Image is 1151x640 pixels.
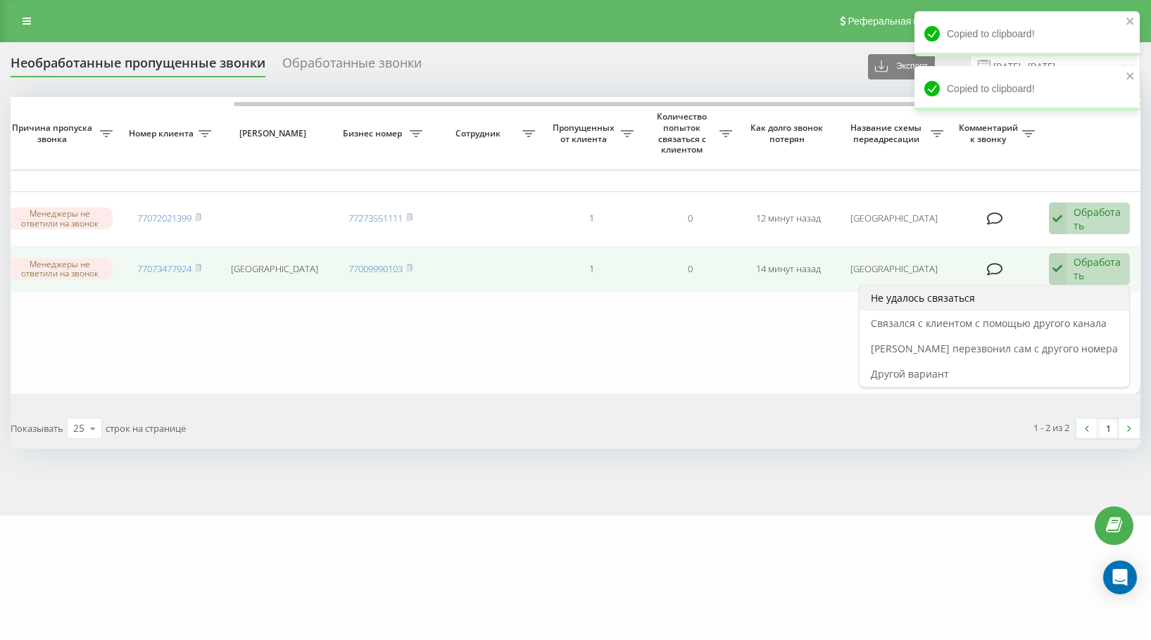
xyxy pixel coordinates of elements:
[549,122,621,144] span: Пропущенных от клиента
[1126,70,1136,84] button: close
[7,258,113,279] div: Менеджеры не ответили на звонок
[739,195,838,243] td: 12 минут назад
[282,56,422,77] div: Обработанные звонки
[871,291,975,305] span: Не удалось связаться
[845,122,931,144] span: Название схемы переадресации
[542,195,641,243] td: 1
[739,245,838,293] td: 14 минут назад
[871,342,1118,355] span: [PERSON_NAME] перезвонил сам с другого номера
[106,422,186,435] span: строк на странице
[137,262,191,275] a: 77073477924
[648,111,719,155] span: Количество попыток связаться с клиентом
[914,11,1140,56] div: Copied to clipboard!
[871,316,1107,330] span: Связался с клиентом с помощью другого канала
[7,207,113,229] div: Менеджеры не ответили на звонок
[1074,255,1122,282] div: Обработать
[641,195,739,243] td: 0
[348,262,403,275] a: 77009990103
[871,367,949,380] span: Другой вариант
[848,15,963,27] span: Реферальная программа
[1103,561,1137,594] div: Open Intercom Messenger
[1074,205,1122,232] div: Обработать
[436,128,522,139] span: Сотрудник
[137,212,191,224] a: 77072021399
[127,128,199,139] span: Номер клиента
[73,421,84,435] div: 25
[1033,421,1069,435] div: 1 - 2 из 2
[1126,15,1136,29] button: close
[1097,418,1119,438] a: 1
[7,122,100,144] span: Причина пропуска звонка
[11,56,265,77] div: Необработанные пропущенные звонки
[750,122,826,144] span: Как долго звонок потерян
[230,128,319,139] span: [PERSON_NAME]
[914,66,1140,111] div: Copied to clipboard!
[542,245,641,293] td: 1
[868,54,935,79] button: Экспорт
[348,212,403,224] a: 77273551111
[11,422,63,435] span: Показывать
[838,245,950,293] td: [GEOGRAPHIC_DATA]
[957,122,1022,144] span: Комментарий к звонку
[838,195,950,243] td: [GEOGRAPHIC_DATA]
[338,128,410,139] span: Бизнес номер
[641,245,739,293] td: 0
[218,245,331,293] td: [GEOGRAPHIC_DATA]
